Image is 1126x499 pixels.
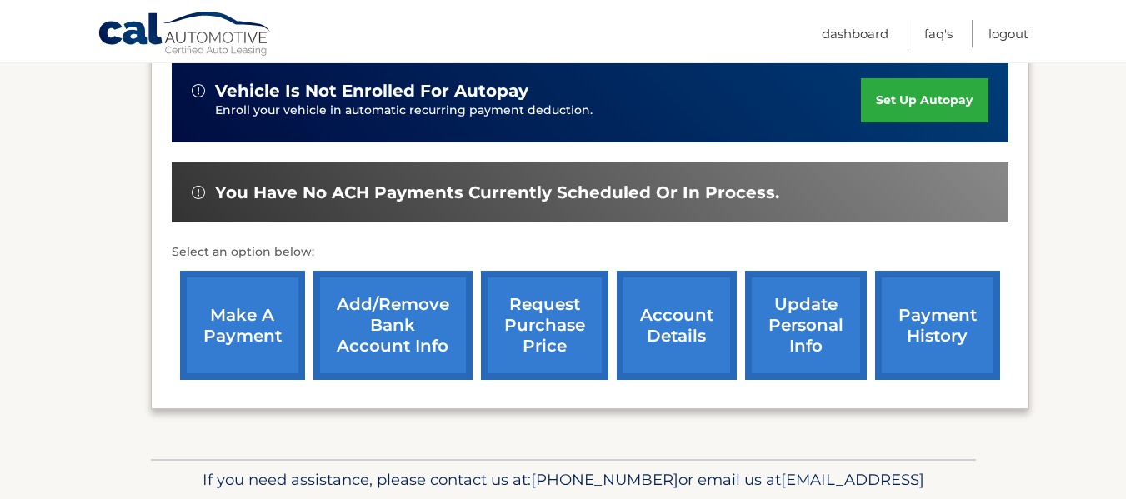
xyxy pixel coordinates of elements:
p: Select an option below: [172,242,1008,262]
a: Dashboard [822,20,888,47]
a: FAQ's [924,20,953,47]
a: set up autopay [861,78,988,122]
a: payment history [875,271,1000,380]
span: [PHONE_NUMBER] [531,470,678,489]
img: alert-white.svg [192,84,205,97]
p: Enroll your vehicle in automatic recurring payment deduction. [215,102,862,120]
a: Logout [988,20,1028,47]
a: Add/Remove bank account info [313,271,473,380]
a: update personal info [745,271,867,380]
span: vehicle is not enrolled for autopay [215,81,528,102]
span: You have no ACH payments currently scheduled or in process. [215,182,779,203]
a: request purchase price [481,271,608,380]
a: make a payment [180,271,305,380]
img: alert-white.svg [192,186,205,199]
a: Cal Automotive [98,11,273,59]
a: account details [617,271,737,380]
